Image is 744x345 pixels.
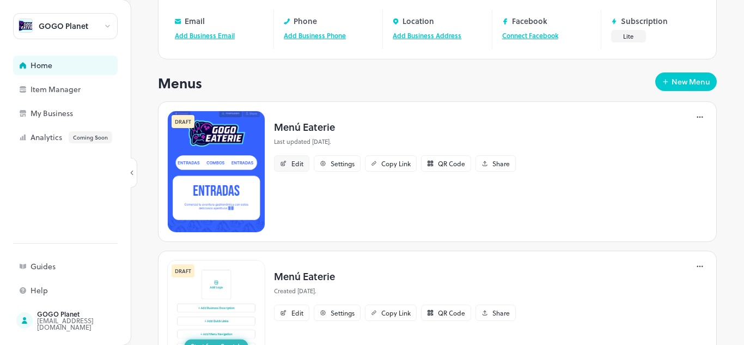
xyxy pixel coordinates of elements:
[185,17,205,25] p: Email
[294,17,317,25] p: Phone
[381,160,411,167] div: Copy Link
[284,31,346,40] a: Add Business Phone
[37,311,139,317] div: GOGO Planet
[381,310,411,316] div: Copy Link
[512,17,547,25] p: Facebook
[158,72,202,93] p: Menus
[17,28,26,37] img: website_grey.svg
[31,263,139,270] div: Guides
[172,115,194,128] div: DRAFT
[502,31,558,40] a: Connect Facebook
[621,17,668,25] p: Subscription
[31,17,53,26] div: v 4.0.25
[17,17,26,26] img: logo_orange.svg
[31,110,139,117] div: My Business
[19,19,32,32] img: avatar
[37,317,139,330] div: [EMAIL_ADDRESS][DOMAIN_NAME]
[492,310,510,316] div: Share
[438,160,465,167] div: QR Code
[611,30,646,43] button: Lite
[492,160,510,167] div: Share
[31,86,139,93] div: Item Manager
[291,160,303,167] div: Edit
[274,269,516,283] p: Menú Eaterie
[39,22,88,30] div: GOGO Planet
[393,31,461,40] a: Add Business Address
[291,310,303,316] div: Edit
[672,78,710,86] div: New Menu
[41,64,97,71] div: Domain Overview
[172,264,194,277] div: DRAFT
[31,287,139,294] div: Help
[31,131,139,143] div: Analytics
[28,28,120,37] div: Domain: [DOMAIN_NAME]
[331,160,355,167] div: Settings
[69,131,112,143] div: Coming Soon
[655,72,717,91] button: New Menu
[274,137,516,147] p: Last updated [DATE].
[108,63,117,72] img: tab_keywords_by_traffic_grey.svg
[274,287,516,296] p: Created [DATE].
[331,310,355,316] div: Settings
[175,31,235,40] a: Add Business Email
[167,111,265,233] img: 1758926433922od9692r0di.png
[29,63,38,72] img: tab_domain_overview_orange.svg
[274,119,516,134] p: Menú Eaterie
[403,17,434,25] p: Location
[31,62,139,69] div: Home
[120,64,184,71] div: Keywords by Traffic
[438,310,465,316] div: QR Code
